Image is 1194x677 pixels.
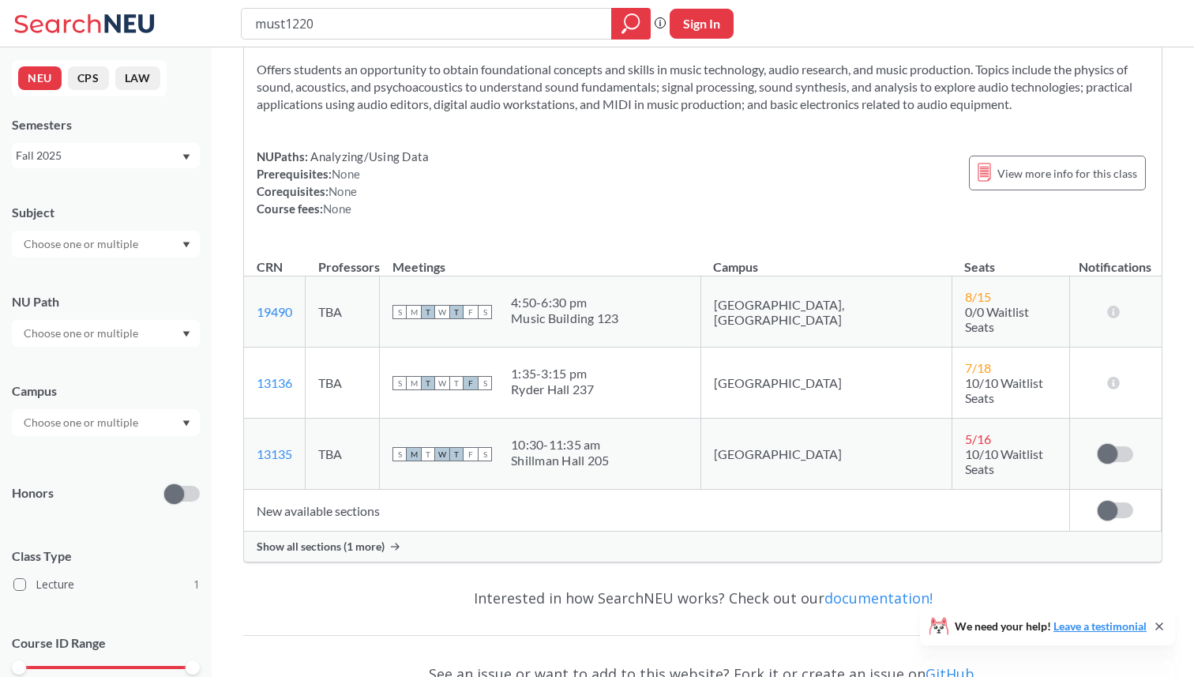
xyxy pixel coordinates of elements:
[435,305,449,319] span: W
[12,231,200,258] div: Dropdown arrow
[68,66,109,90] button: CPS
[257,61,1149,113] section: Offers students an opportunity to obtain foundational concepts and skills in music technology, au...
[12,143,200,168] div: Fall 2025Dropdown arrow
[12,484,54,502] p: Honors
[421,447,435,461] span: T
[449,447,464,461] span: T
[670,9,734,39] button: Sign In
[511,366,595,382] div: 1:35 - 3:15 pm
[407,447,421,461] span: M
[12,634,200,653] p: Course ID Range
[511,310,619,326] div: Music Building 123
[12,547,200,565] span: Class Type
[952,243,1069,276] th: Seats
[329,184,357,198] span: None
[308,149,429,164] span: Analyzing/Using Data
[253,10,600,37] input: Class, professor, course number, "phrase"
[380,243,701,276] th: Meetings
[464,305,478,319] span: F
[1053,619,1147,633] a: Leave a testimonial
[182,242,190,248] svg: Dropdown arrow
[407,305,421,319] span: M
[435,447,449,461] span: W
[392,447,407,461] span: S
[824,589,933,607] a: documentation!
[621,13,640,35] svg: magnifying glass
[16,413,148,432] input: Choose one or multiple
[421,305,435,319] span: T
[1069,243,1161,276] th: Notifications
[965,446,1043,476] span: 10/10 Waitlist Seats
[700,348,952,419] td: [GEOGRAPHIC_DATA]
[244,490,1069,532] td: New available sections
[392,305,407,319] span: S
[435,376,449,390] span: W
[16,235,148,254] input: Choose one or multiple
[965,431,991,446] span: 5 / 16
[18,66,62,90] button: NEU
[965,304,1029,334] span: 0/0 Waitlist Seats
[478,376,492,390] span: S
[511,453,609,468] div: Shillman Hall 205
[257,304,292,319] a: 19490
[392,376,407,390] span: S
[511,295,619,310] div: 4:50 - 6:30 pm
[12,320,200,347] div: Dropdown arrow
[16,324,148,343] input: Choose one or multiple
[464,447,478,461] span: F
[511,382,595,397] div: Ryder Hall 237
[700,243,952,276] th: Campus
[965,375,1043,405] span: 10/10 Waitlist Seats
[243,575,1162,621] div: Interested in how SearchNEU works? Check out our
[257,540,385,554] span: Show all sections (1 more)
[12,116,200,134] div: Semesters
[478,305,492,319] span: S
[16,147,181,164] div: Fall 2025
[257,258,283,276] div: CRN
[306,419,380,490] td: TBA
[965,360,991,375] span: 7 / 18
[449,305,464,319] span: T
[244,532,1162,562] div: Show all sections (1 more)
[955,621,1147,632] span: We need your help!
[12,204,200,221] div: Subject
[257,446,292,461] a: 13135
[323,201,351,216] span: None
[182,331,190,337] svg: Dropdown arrow
[193,576,200,593] span: 1
[306,348,380,419] td: TBA
[115,66,160,90] button: LAW
[12,409,200,436] div: Dropdown arrow
[257,148,429,217] div: NUPaths: Prerequisites: Corequisites: Course fees:
[306,243,380,276] th: Professors
[257,375,292,390] a: 13136
[965,289,991,304] span: 8 / 15
[182,154,190,160] svg: Dropdown arrow
[12,382,200,400] div: Campus
[449,376,464,390] span: T
[306,276,380,348] td: TBA
[407,376,421,390] span: M
[464,376,478,390] span: F
[332,167,360,181] span: None
[421,376,435,390] span: T
[997,164,1137,183] span: View more info for this class
[182,420,190,427] svg: Dropdown arrow
[12,293,200,310] div: NU Path
[611,8,651,39] div: magnifying glass
[700,276,952,348] td: [GEOGRAPHIC_DATA], [GEOGRAPHIC_DATA]
[13,574,200,595] label: Lecture
[478,447,492,461] span: S
[700,419,952,490] td: [GEOGRAPHIC_DATA]
[511,437,609,453] div: 10:30 - 11:35 am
